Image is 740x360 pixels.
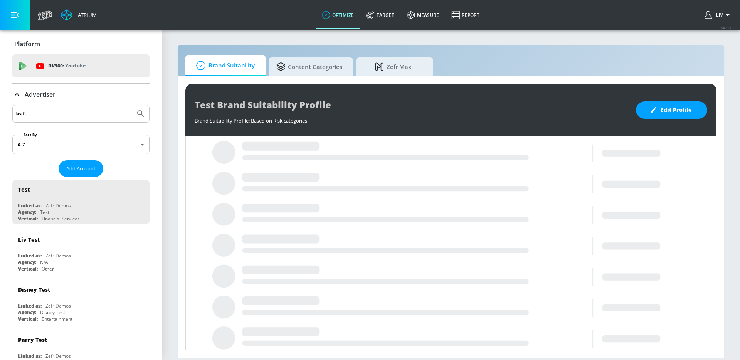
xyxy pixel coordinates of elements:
div: Brand Suitability Profile: Based on Risk categories [195,113,628,124]
div: Vertical: [18,316,38,322]
div: Zefr Demos [45,252,71,259]
div: Liv TestLinked as:Zefr DemosAgency:N/AVertical:Other [12,230,150,274]
div: Disney TestLinked as:Zefr DemosAgency:Disney TestVertical:Entertainment [12,280,150,324]
a: Target [360,1,400,29]
button: Liv [705,10,732,20]
div: Agency: [18,209,36,215]
label: Sort By [22,132,39,137]
div: Linked as: [18,252,42,259]
button: Edit Profile [636,101,707,119]
div: Zefr Demos [45,202,71,209]
div: A-Z [12,135,150,154]
span: Add Account [66,164,96,173]
div: Linked as: [18,202,42,209]
div: Vertical: [18,266,38,272]
div: Linked as: [18,353,42,359]
div: Zefr Demos [45,303,71,309]
div: Financial Services [42,215,80,222]
input: Search by name [15,109,132,119]
div: Disney Test [40,309,65,316]
div: Zefr Demos [45,353,71,359]
div: Parry Test [18,336,47,343]
button: Submit Search [132,105,149,122]
span: login as: liv.ho@zefr.com [713,12,723,18]
div: Other [42,266,54,272]
div: Linked as: [18,303,42,309]
div: Platform [12,33,150,55]
button: Add Account [59,160,103,177]
div: TestLinked as:Zefr DemosAgency:TestVertical:Financial Services [12,180,150,224]
div: Agency: [18,309,36,316]
a: Report [445,1,486,29]
p: Youtube [65,62,86,70]
p: Platform [14,40,40,48]
span: Brand Suitability [193,56,255,75]
div: Liv Test [18,236,40,243]
span: v 4.32.0 [721,25,732,30]
div: Agency: [18,259,36,266]
div: N/A [40,259,48,266]
div: DV360: Youtube [12,54,150,77]
div: Test [40,209,49,215]
div: Advertiser [12,84,150,105]
div: Disney Test [18,286,50,293]
a: optimize [316,1,360,29]
p: Advertiser [25,90,55,99]
span: Edit Profile [651,105,692,115]
a: Atrium [61,9,97,21]
a: measure [400,1,445,29]
span: Content Categories [276,57,342,76]
span: Zefr Max [364,57,422,76]
div: Test [18,186,30,193]
p: DV360: [48,62,86,70]
div: Atrium [75,12,97,19]
div: Vertical: [18,215,38,222]
div: Entertainment [42,316,72,322]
